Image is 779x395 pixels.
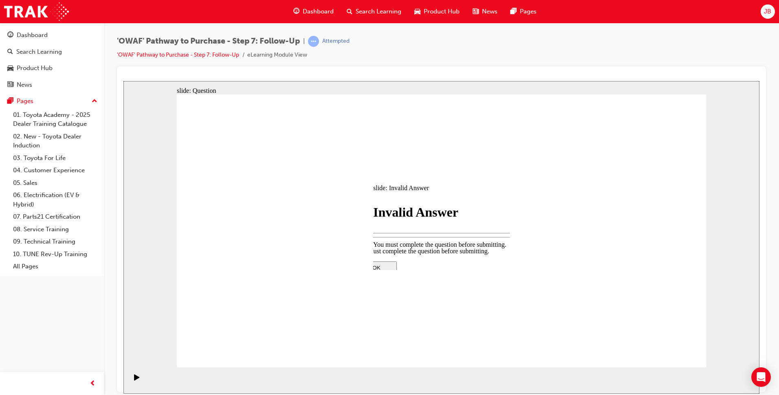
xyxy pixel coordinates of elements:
a: 08. Service Training [10,223,101,236]
span: search-icon [7,48,13,56]
span: guage-icon [293,7,299,17]
button: DashboardSearch LearningProduct HubNews [3,26,101,94]
a: Search Learning [3,44,101,59]
a: 09. Technical Training [10,235,101,248]
div: Search Learning [16,47,62,57]
div: News [17,80,32,90]
span: learningRecordVerb_ATTEMPT-icon [308,36,319,47]
li: eLearning Module View [247,50,307,60]
a: 06. Electrification (EV & Hybrid) [10,189,101,211]
img: Trak [4,2,69,21]
span: guage-icon [7,32,13,39]
div: Pages [17,97,33,106]
div: Open Intercom Messenger [751,367,771,387]
a: All Pages [10,260,101,273]
span: Pages [520,7,537,16]
a: guage-iconDashboard [287,3,340,20]
span: news-icon [7,81,13,89]
span: News [482,7,497,16]
a: pages-iconPages [504,3,543,20]
a: Product Hub [3,61,101,76]
span: Dashboard [303,7,334,16]
button: Pages [3,94,101,109]
span: car-icon [414,7,420,17]
a: 04. Customer Experience [10,164,101,177]
span: pages-icon [7,98,13,105]
div: Product Hub [17,64,53,73]
button: JB [761,4,775,19]
span: | [303,37,305,46]
a: 'OWAF' Pathway to Purchase - Step 7: Follow-Up [117,51,239,58]
span: Search Learning [356,7,401,16]
div: Dashboard [17,31,48,40]
a: 02. New - Toyota Dealer Induction [10,130,101,152]
span: 'OWAF' Pathway to Purchase - Step 7: Follow-Up [117,37,300,46]
span: up-icon [92,96,97,107]
a: 07. Parts21 Certification [10,211,101,223]
a: news-iconNews [466,3,504,20]
span: news-icon [473,7,479,17]
a: car-iconProduct Hub [408,3,466,20]
span: prev-icon [90,379,96,389]
span: JB [764,7,771,16]
a: 10. TUNE Rev-Up Training [10,248,101,261]
div: Attempted [322,37,350,45]
span: pages-icon [511,7,517,17]
a: 01. Toyota Academy - 2025 Dealer Training Catalogue [10,109,101,130]
a: News [3,77,101,92]
span: Product Hub [424,7,460,16]
span: car-icon [7,65,13,72]
a: 05. Sales [10,177,101,189]
span: search-icon [347,7,352,17]
a: 03. Toyota For Life [10,152,101,165]
a: Dashboard [3,28,101,43]
a: search-iconSearch Learning [340,3,408,20]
